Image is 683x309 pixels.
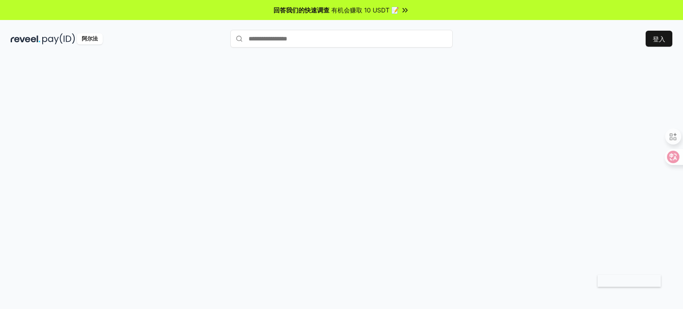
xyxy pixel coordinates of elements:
[331,6,399,14] font: 有机会赚取 10 USDT 📝
[82,35,98,42] font: 阿尔法
[653,35,665,43] font: 登入
[273,6,329,14] font: 回答我们的快速调查
[42,33,75,44] img: 付款编号
[646,31,672,47] button: 登入
[11,33,40,44] img: 揭示黑暗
